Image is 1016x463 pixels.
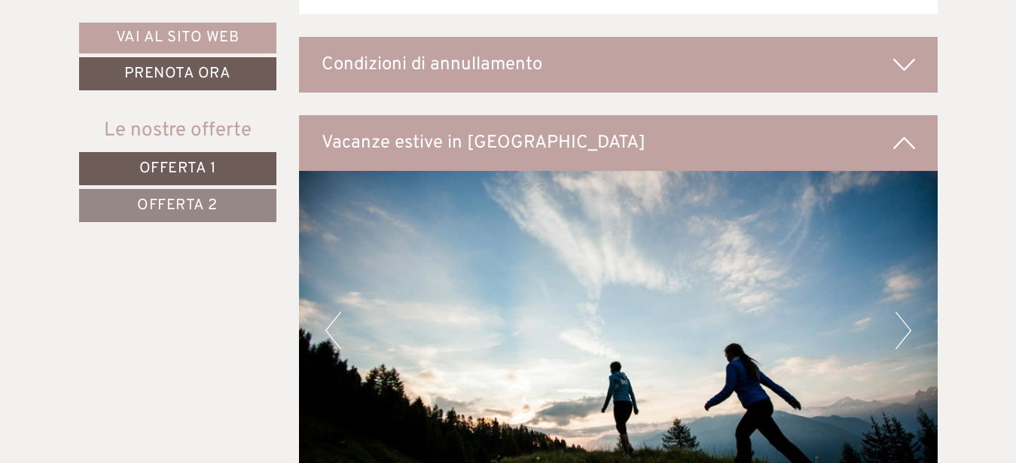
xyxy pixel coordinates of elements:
[79,57,276,90] a: Prenota ora
[79,23,276,53] a: Vai al sito web
[299,37,938,93] div: Condizioni di annullamento
[137,196,218,215] span: Offerta 2
[139,159,216,178] span: Offerta 1
[325,312,341,349] button: Previous
[895,312,911,349] button: Next
[299,115,938,171] div: Vacanze estive in [GEOGRAPHIC_DATA]
[79,117,276,145] div: Le nostre offerte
